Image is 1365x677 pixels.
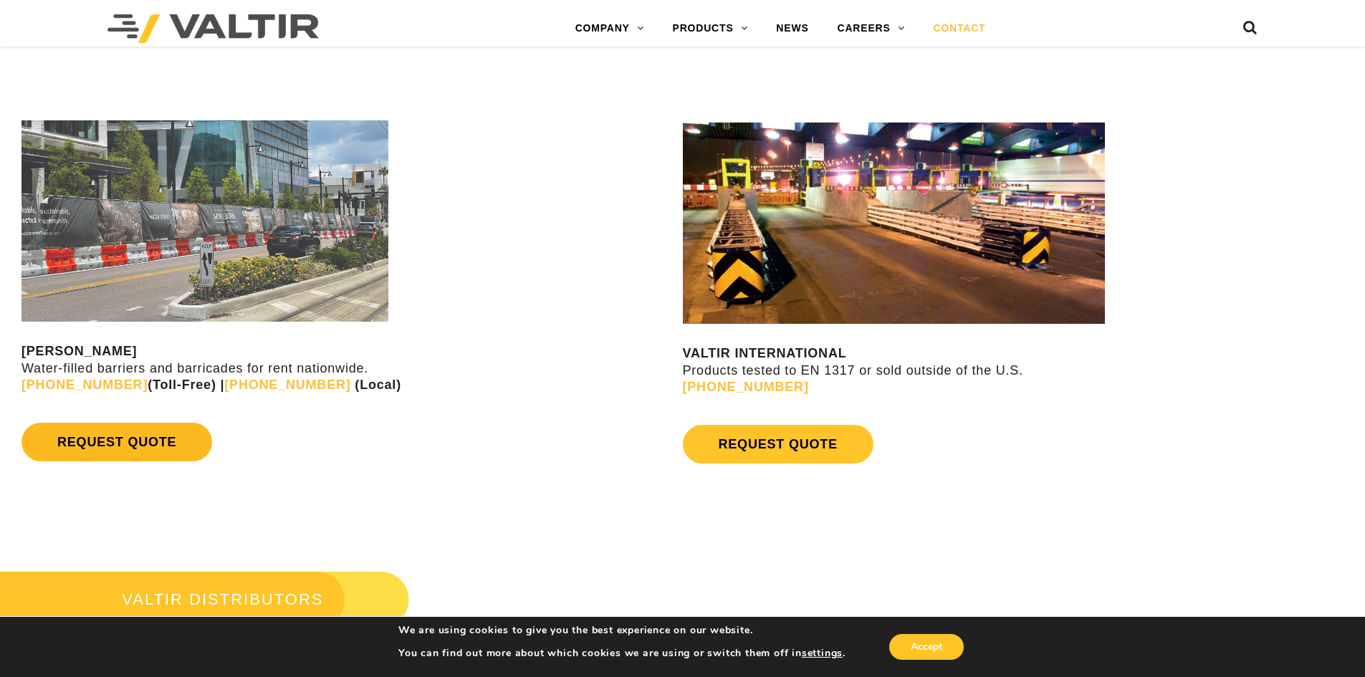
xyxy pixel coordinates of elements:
a: [PHONE_NUMBER] [21,378,148,392]
img: Valtir [107,14,319,43]
button: settings [802,647,843,660]
a: REQUEST QUOTE [21,423,212,461]
a: PRODUCTS [658,14,762,43]
a: REQUEST QUOTE [683,425,873,464]
button: Accept [889,634,964,660]
a: NEWS [762,14,823,43]
p: Water-filled barriers and barricades for rent nationwide. [21,343,679,393]
img: contact us valtir international [683,122,1105,324]
strong: [PERSON_NAME] [21,344,137,358]
p: You can find out more about which cookies we are using or switch them off in . [398,647,846,660]
a: COMPANY [561,14,658,43]
a: CAREERS [823,14,919,43]
strong: VALTIR INTERNATIONAL [683,346,847,360]
a: CONTACT [919,14,1000,43]
a: [PHONE_NUMBER] [683,380,809,394]
img: Rentals contact us image [21,120,388,322]
strong: (Local) [355,378,401,392]
p: We are using cookies to give you the best experience on our website. [398,624,846,637]
a: [PHONE_NUMBER] [224,378,350,392]
strong: (Toll-Free) | [21,378,224,392]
